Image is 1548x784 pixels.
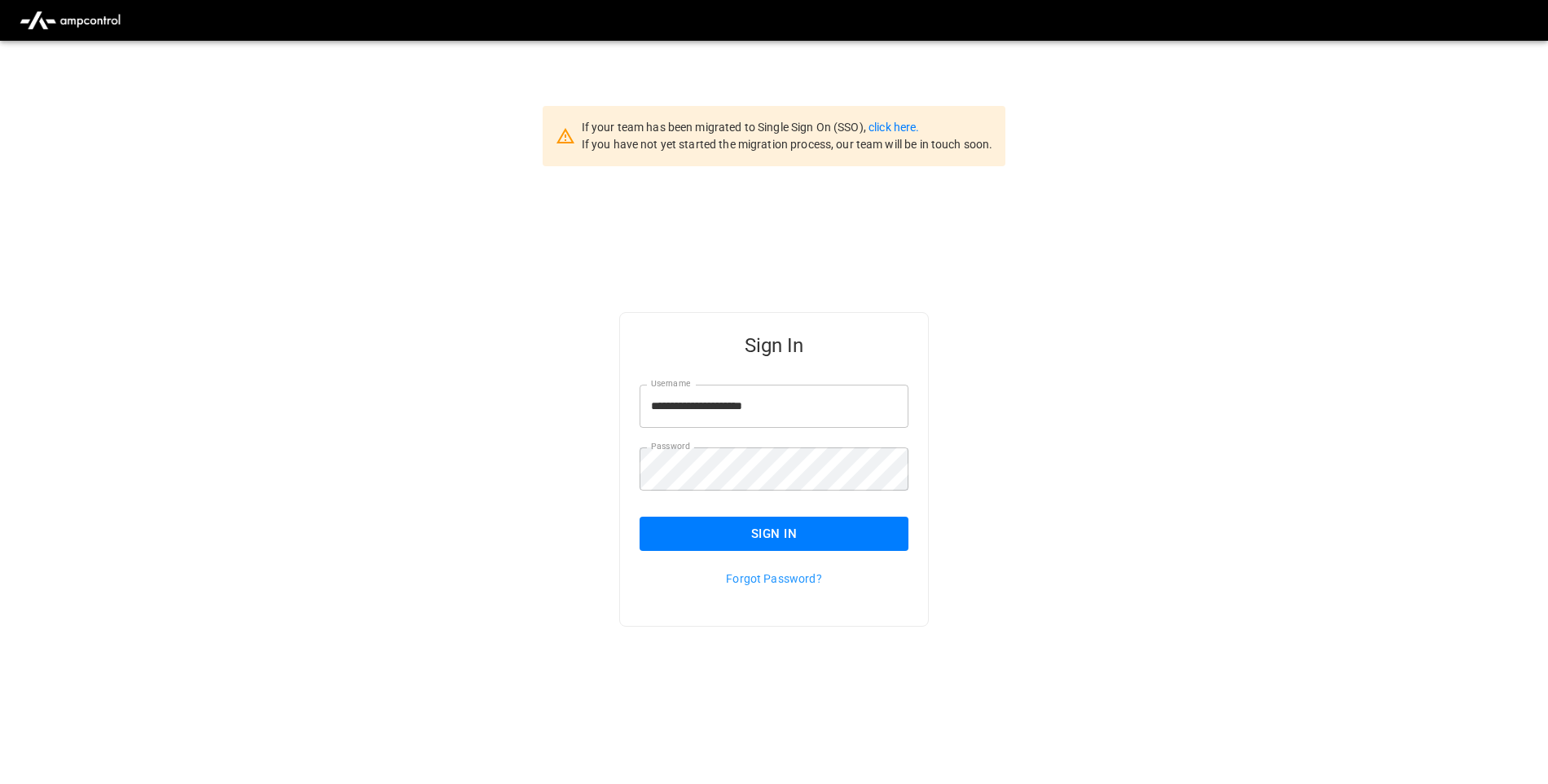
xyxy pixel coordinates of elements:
button: Sign In [640,517,908,551]
p: Forgot Password? [640,570,908,587]
img: ampcontrol.io logo [13,5,127,36]
a: click here. [869,121,919,134]
h5: Sign In [640,333,908,359]
span: If your team has been migrated to Single Sign On (SSO), [582,121,869,134]
label: Password [651,440,690,453]
span: If you have not yet started the migration process, our team will be in touch soon. [582,138,993,151]
label: Username [651,377,690,390]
